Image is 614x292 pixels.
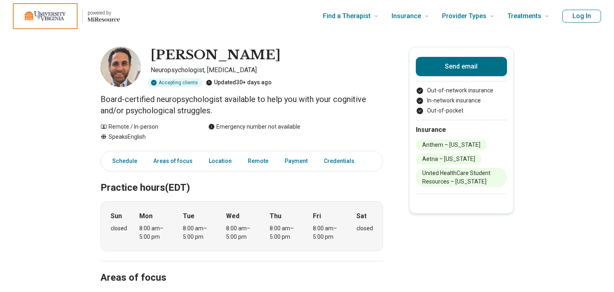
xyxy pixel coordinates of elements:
strong: Mon [139,211,153,221]
li: Out-of-network insurance [416,86,507,95]
div: 8:00 am – 5:00 pm [270,224,301,241]
li: Anthem – [US_STATE] [416,140,487,150]
div: 8:00 am – 5:00 pm [139,224,170,241]
h2: Insurance [416,125,507,135]
div: When does the program meet? [101,201,383,251]
a: Schedule [103,153,142,169]
div: Speaks English [101,133,192,141]
strong: Tue [183,211,195,221]
span: Provider Types [442,10,486,22]
div: Remote / In-person [101,123,192,131]
strong: Sat [356,211,367,221]
button: Log In [562,10,601,23]
strong: Fri [313,211,321,221]
strong: Thu [270,211,281,221]
a: Payment [280,153,312,169]
div: closed [111,224,127,233]
p: Neuropsychologist, [MEDICAL_DATA] [151,65,383,75]
a: Remote [243,153,273,169]
div: Updated 30+ days ago [206,78,272,87]
div: Emergency number not available [208,123,300,131]
div: closed [356,224,373,233]
div: 8:00 am – 5:00 pm [183,224,214,241]
span: Find a Therapist [323,10,371,22]
span: Treatments [507,10,541,22]
a: Credentials [319,153,364,169]
a: Home page [13,3,120,29]
li: Out-of-pocket [416,106,507,115]
li: United HealthCare Student Resources – [US_STATE] [416,168,507,187]
a: Location [204,153,237,169]
div: 8:00 am – 5:00 pm [226,224,257,241]
h1: [PERSON_NAME] [151,47,281,64]
strong: Wed [226,211,239,221]
img: Michael Shapiro, Neuropsychologist [101,47,141,87]
span: Insurance [392,10,421,22]
strong: Sun [111,211,122,221]
ul: Payment options [416,86,507,115]
li: In-network insurance [416,96,507,105]
p: powered by [88,10,120,16]
div: Accepting clients [147,78,203,87]
h2: Areas of focus [101,252,383,285]
p: Board-certified neuropsychologist available to help you with your cognitive and/or psychological ... [101,94,383,116]
button: Send email [416,57,507,76]
a: Areas of focus [149,153,197,169]
li: Aetna – [US_STATE] [416,154,482,165]
h2: Practice hours (EDT) [101,162,383,195]
div: 8:00 am – 5:00 pm [313,224,344,241]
